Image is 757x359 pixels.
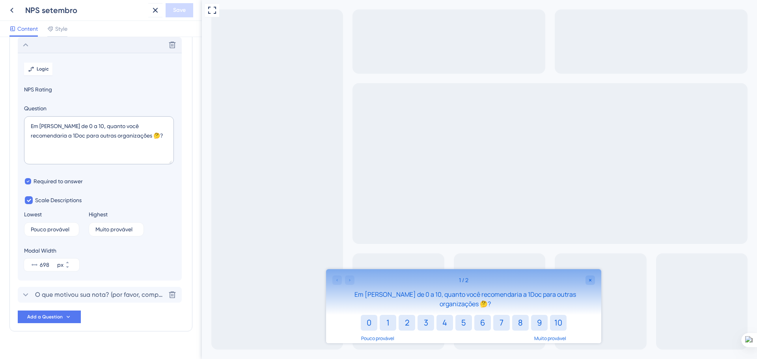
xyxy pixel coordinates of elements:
span: Content [17,24,38,33]
button: Save [166,3,193,17]
span: NPS Rating [24,85,175,94]
div: Highest [89,210,108,219]
span: Required to answer [34,177,83,186]
button: px [65,259,79,265]
span: Logic [37,66,49,72]
label: Question [24,104,175,113]
textarea: Em [PERSON_NAME] de 0 a 10, quanto você recomendaria a 1Doc para outras organizações 🤔? [24,116,174,164]
div: Modal Width [24,246,79,255]
button: px [65,265,79,271]
span: Style [55,24,67,33]
button: Logic [24,63,52,75]
iframe: UserGuiding Survey [124,269,399,343]
input: Type the value [95,227,137,232]
button: Add a Question [18,311,81,323]
div: Lowest [24,210,42,219]
div: NPS setembro [25,5,145,16]
span: Scale Descriptions [35,195,82,205]
span: Save [173,6,186,15]
div: px [57,260,63,270]
span: O que motivou sua nota? (por favor, compartilhe suas experiências específicas com a 1Doc que infl... [35,290,165,299]
input: Type the value [31,227,73,232]
span: Add a Question [27,314,63,320]
input: px [40,260,56,270]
